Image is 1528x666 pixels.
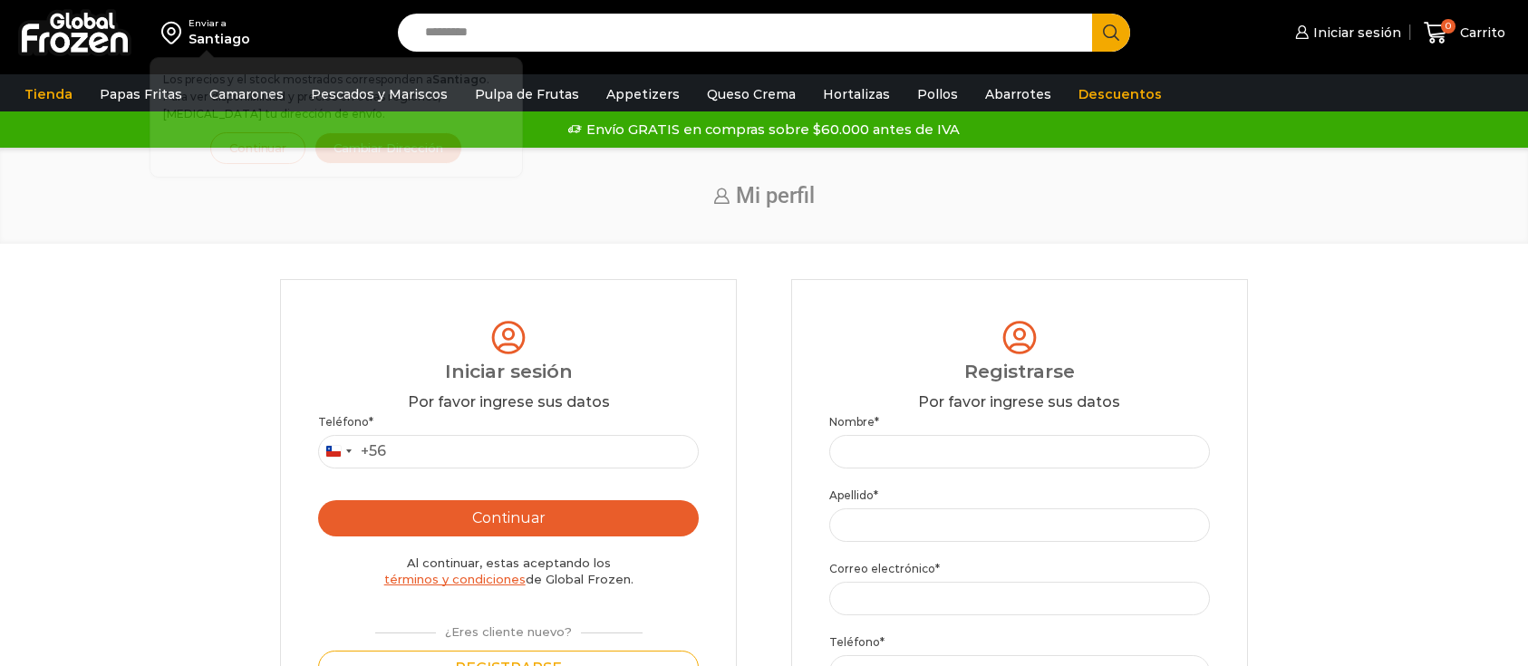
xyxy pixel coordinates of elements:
a: Tienda [15,77,82,111]
div: Santiago [189,30,250,48]
button: Selected country [319,436,386,468]
button: Cambiar Dirección [314,132,462,164]
a: Queso Crema [698,77,805,111]
label: Correo electrónico [829,560,1209,577]
label: Teléfono [318,413,698,430]
a: Hortalizas [814,77,899,111]
a: 0 Carrito [1419,12,1510,54]
span: Carrito [1455,24,1505,42]
img: tabler-icon-user-circle.svg [999,317,1040,358]
div: Iniciar sesión [318,358,698,385]
span: Mi perfil [736,183,815,208]
p: Los precios y el stock mostrados corresponden a . Para ver disponibilidad y precios en otras regi... [163,71,509,123]
a: Descuentos [1069,77,1171,111]
button: Search button [1092,14,1130,52]
label: Nombre [829,413,1209,430]
a: Appetizers [597,77,689,111]
span: 0 [1441,19,1455,34]
label: Apellido [829,487,1209,504]
a: términos y condiciones [384,572,526,586]
img: tabler-icon-user-circle.svg [488,317,529,358]
label: Teléfono [829,633,1209,651]
span: Iniciar sesión [1309,24,1401,42]
div: Por favor ingrese sus datos [318,392,698,413]
div: Enviar a [189,17,250,30]
button: Continuar [318,500,698,536]
div: ¿Eres cliente nuevo? [366,617,652,641]
div: Por favor ingrese sus datos [829,392,1209,413]
a: Pollos [908,77,967,111]
a: Abarrotes [976,77,1060,111]
img: address-field-icon.svg [161,17,189,48]
div: Al continuar, estas aceptando los de Global Frozen. [318,555,698,588]
strong: Santiago [432,72,487,86]
div: Registrarse [829,358,1209,385]
button: Continuar [210,132,305,164]
div: +56 [361,439,386,463]
a: Papas Fritas [91,77,191,111]
a: Pulpa de Frutas [466,77,588,111]
a: Iniciar sesión [1291,14,1401,51]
